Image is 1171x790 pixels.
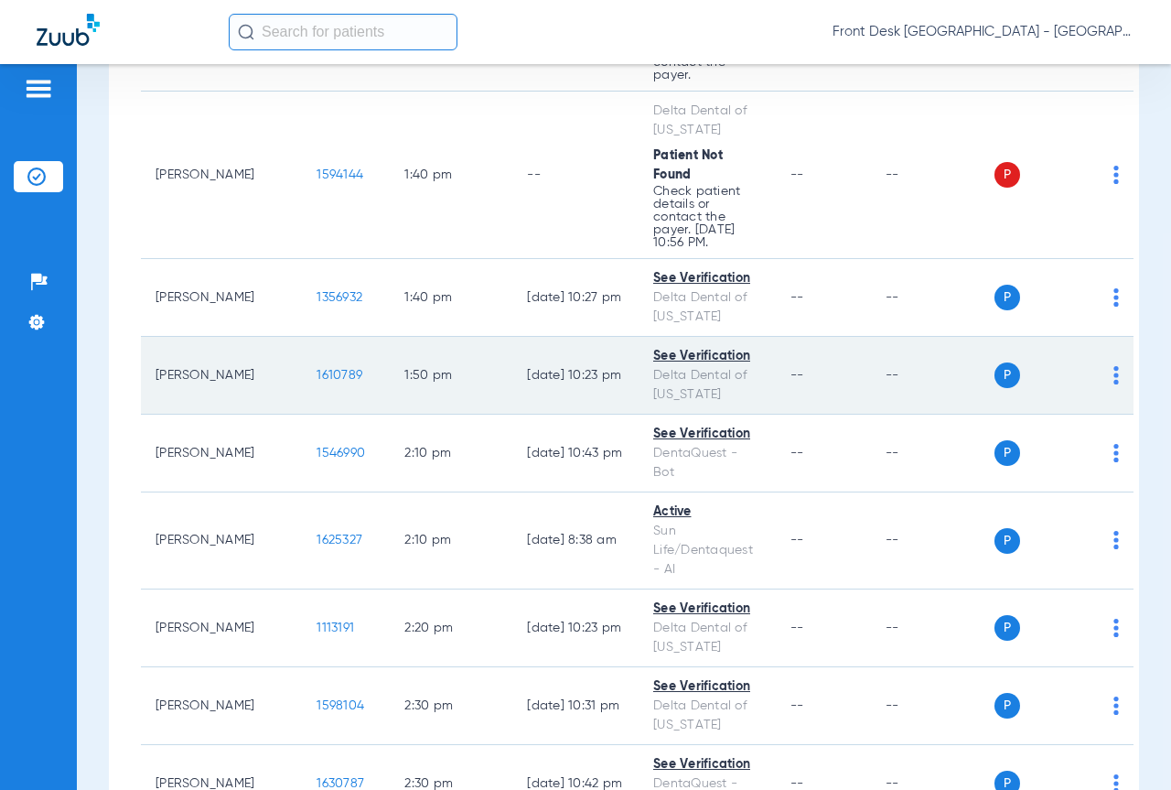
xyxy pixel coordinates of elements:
td: [DATE] 10:43 PM [512,415,639,492]
div: See Verification [653,755,761,774]
span: P [994,363,1020,388]
img: group-dot-blue.svg [1113,288,1119,307]
td: [PERSON_NAME] [141,259,302,337]
span: 1598104 [317,699,364,712]
td: [PERSON_NAME] [141,415,302,492]
span: P [994,285,1020,310]
div: Delta Dental of [US_STATE] [653,366,761,405]
span: -- [790,447,804,460]
div: See Verification [653,347,761,366]
td: [PERSON_NAME] [141,337,302,415]
span: -- [790,168,804,181]
span: -- [790,699,804,712]
span: 1630787 [317,777,364,790]
td: -- [871,92,994,259]
td: 2:20 PM [390,590,512,667]
p: Check patient details or contact the payer. [DATE] 10:56 PM. [653,185,761,249]
div: Sun Life/Dentaquest - AI [653,522,761,579]
span: P [994,693,1020,719]
td: -- [871,337,994,415]
div: DentaQuest - Bot [653,444,761,482]
span: 1594144 [317,168,363,181]
img: hamburger-icon [24,78,53,100]
td: [PERSON_NAME] [141,590,302,667]
img: group-dot-blue.svg [1113,619,1119,637]
td: 2:30 PM [390,667,512,745]
td: 1:40 PM [390,259,512,337]
img: group-dot-blue.svg [1113,166,1119,184]
img: group-dot-blue.svg [1113,531,1119,549]
input: Search for patients [229,14,457,50]
div: See Verification [653,677,761,697]
span: -- [790,534,804,547]
div: Active [653,503,761,522]
span: 1625327 [317,534,362,547]
span: 1356932 [317,291,362,304]
td: [DATE] 8:38 AM [512,492,639,590]
div: Delta Dental of [US_STATE] [653,697,761,735]
td: [PERSON_NAME] [141,667,302,745]
td: -- [871,259,994,337]
td: [PERSON_NAME] [141,492,302,590]
td: [DATE] 10:23 PM [512,590,639,667]
iframe: Chat Widget [1080,702,1171,790]
div: See Verification [653,425,761,444]
span: P [994,615,1020,641]
div: Delta Dental of [US_STATE] [653,619,761,657]
td: 1:50 PM [390,337,512,415]
td: [DATE] 10:27 PM [512,259,639,337]
span: P [994,162,1020,188]
span: P [994,528,1020,554]
span: P [994,440,1020,466]
td: -- [512,92,639,259]
td: [DATE] 10:23 PM [512,337,639,415]
img: group-dot-blue.svg [1113,444,1119,462]
span: -- [790,777,804,790]
td: -- [871,590,994,667]
td: 1:40 PM [390,92,512,259]
span: Front Desk [GEOGRAPHIC_DATA] - [GEOGRAPHIC_DATA] | My Community Dental Centers [833,23,1134,41]
img: group-dot-blue.svg [1113,697,1119,715]
span: -- [790,369,804,382]
div: See Verification [653,269,761,288]
div: Delta Dental of [US_STATE] [653,288,761,327]
td: -- [871,415,994,492]
span: Patient Not Found [653,149,723,181]
img: Zuub Logo [37,14,100,46]
div: Delta Dental of [US_STATE] [653,102,761,140]
img: Search Icon [238,24,254,40]
td: 2:10 PM [390,415,512,492]
span: -- [790,291,804,304]
span: 1113191 [317,622,354,634]
td: -- [871,492,994,590]
td: 2:10 PM [390,492,512,590]
span: -- [790,622,804,634]
img: group-dot-blue.svg [1113,366,1119,384]
td: [DATE] 10:31 PM [512,667,639,745]
td: -- [871,667,994,745]
span: 1546990 [317,447,365,460]
td: [PERSON_NAME] [141,92,302,259]
span: 1610789 [317,369,362,382]
div: See Verification [653,600,761,619]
